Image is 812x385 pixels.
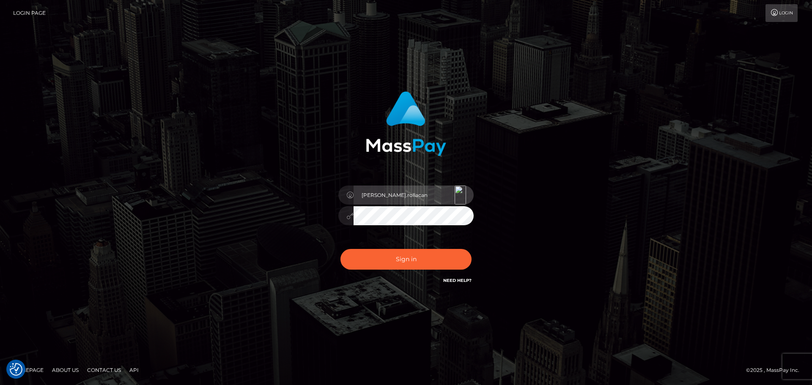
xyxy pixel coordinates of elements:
a: Login Page [13,4,46,22]
a: About Us [49,363,82,377]
a: Login [765,4,798,22]
a: Need Help? [443,278,472,283]
a: Contact Us [84,363,124,377]
img: Revisit consent button [10,363,22,376]
button: Consent Preferences [10,363,22,376]
input: Username... [354,186,474,205]
a: API [126,363,142,377]
div: © 2025 , MassPay Inc. [746,366,806,375]
a: Homepage [9,363,47,377]
img: MassPay Login [366,91,446,156]
img: icon_180.svg [455,186,466,205]
button: Sign in [340,249,472,270]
